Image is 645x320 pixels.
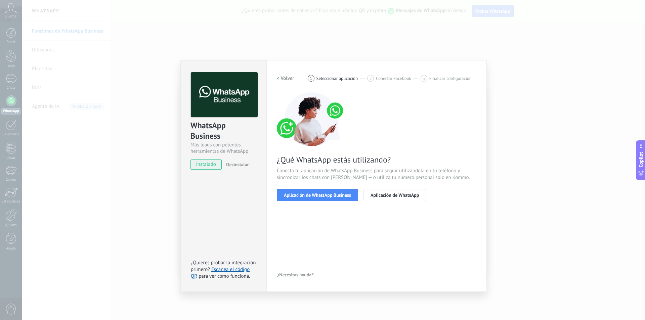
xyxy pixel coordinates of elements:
img: logo_main.png [191,72,258,118]
span: Finalizar configuración [429,76,472,81]
span: 2 [370,76,372,81]
button: Aplicación de WhatsApp Business [277,189,358,201]
img: connect number [277,92,347,146]
span: ¿Necesitas ayuda? [277,272,314,277]
span: ¿Quieres probar la integración primero? [191,260,256,273]
span: Aplicación de WhatsApp [371,193,419,197]
span: Conecta tu aplicación de WhatsApp Business para seguir utilizándola en tu teléfono y sincronizar ... [277,168,476,181]
span: Seleccionar aplicación [316,76,358,81]
h2: < Volver [277,75,294,82]
button: Aplicación de WhatsApp [363,189,426,201]
span: ¿Qué WhatsApp estás utilizando? [277,154,476,165]
span: Desinstalar [226,162,249,168]
button: Desinstalar [223,159,249,170]
span: 3 [423,76,425,81]
span: instalado [191,159,221,170]
a: Escanea el código QR [191,266,250,279]
span: para ver cómo funciona. [199,273,250,279]
button: < Volver [277,72,294,84]
div: Más leads con potentes herramientas de WhatsApp [190,142,257,154]
div: WhatsApp Business [190,120,257,142]
span: Aplicación de WhatsApp Business [284,193,351,197]
span: Conectar Facebook [376,76,411,81]
span: Copilot [638,152,644,167]
button: ¿Necesitas ayuda? [277,270,314,280]
span: 1 [310,76,312,81]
